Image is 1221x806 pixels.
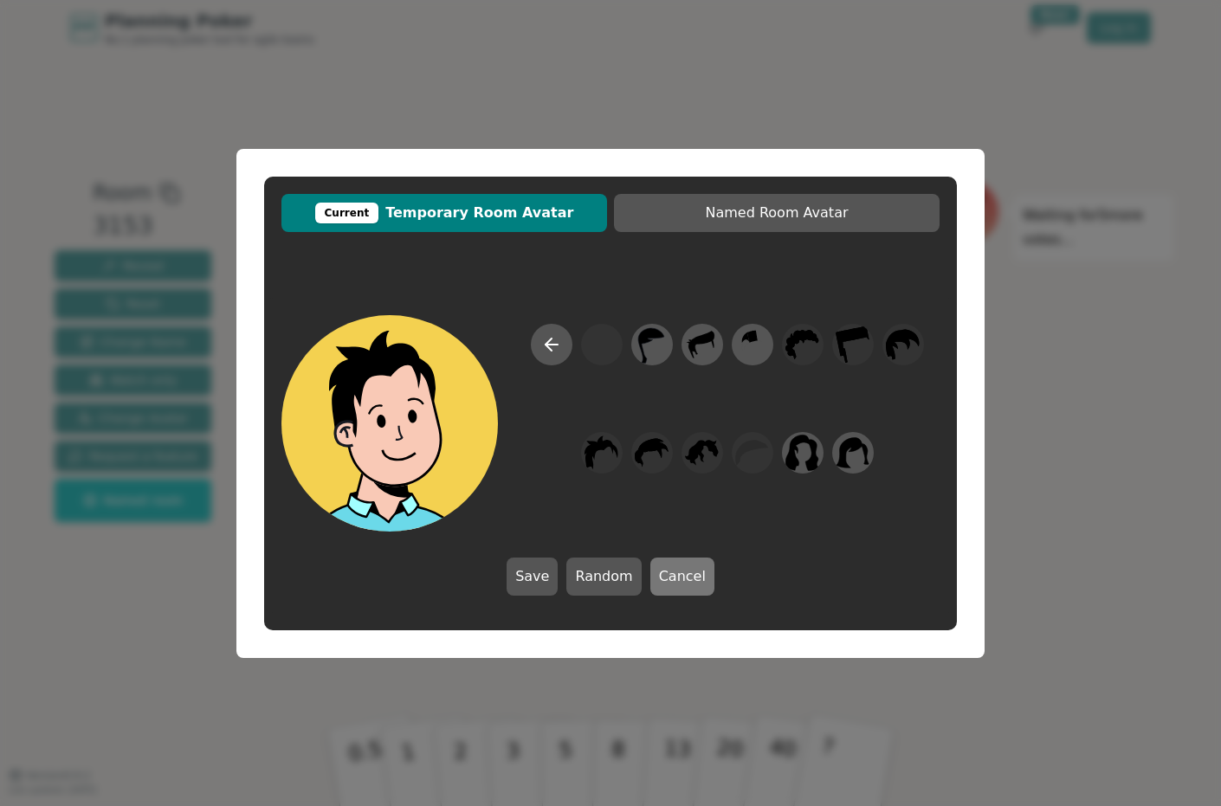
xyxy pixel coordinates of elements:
[290,203,598,223] span: Temporary Room Avatar
[315,203,379,223] div: Current
[507,558,558,596] button: Save
[623,203,931,223] span: Named Room Avatar
[566,558,641,596] button: Random
[281,194,607,232] button: CurrentTemporary Room Avatar
[650,558,714,596] button: Cancel
[614,194,940,232] button: Named Room Avatar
